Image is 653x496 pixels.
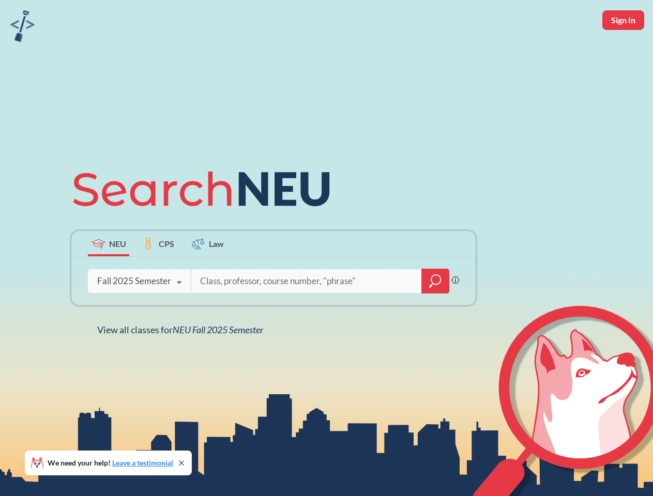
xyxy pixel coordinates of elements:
span: View all classes for [97,324,263,335]
img: sandbox logo [10,10,35,42]
span: Law [209,238,224,250]
a: sandbox logo [10,10,35,45]
svg: magnifying glass [429,274,442,288]
div: Fall 2025 Semester [97,275,171,287]
span: CPS [159,238,174,250]
input: Class, professor, course number, "phrase" [199,270,414,292]
button: Sign In [602,10,644,30]
div: magnifying glass [421,269,449,293]
a: Leave a testimonial [112,458,173,467]
span: NEU [109,238,126,250]
span: We need your help! [48,459,173,467]
span: NEU Fall 2025 Semester [173,324,263,335]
